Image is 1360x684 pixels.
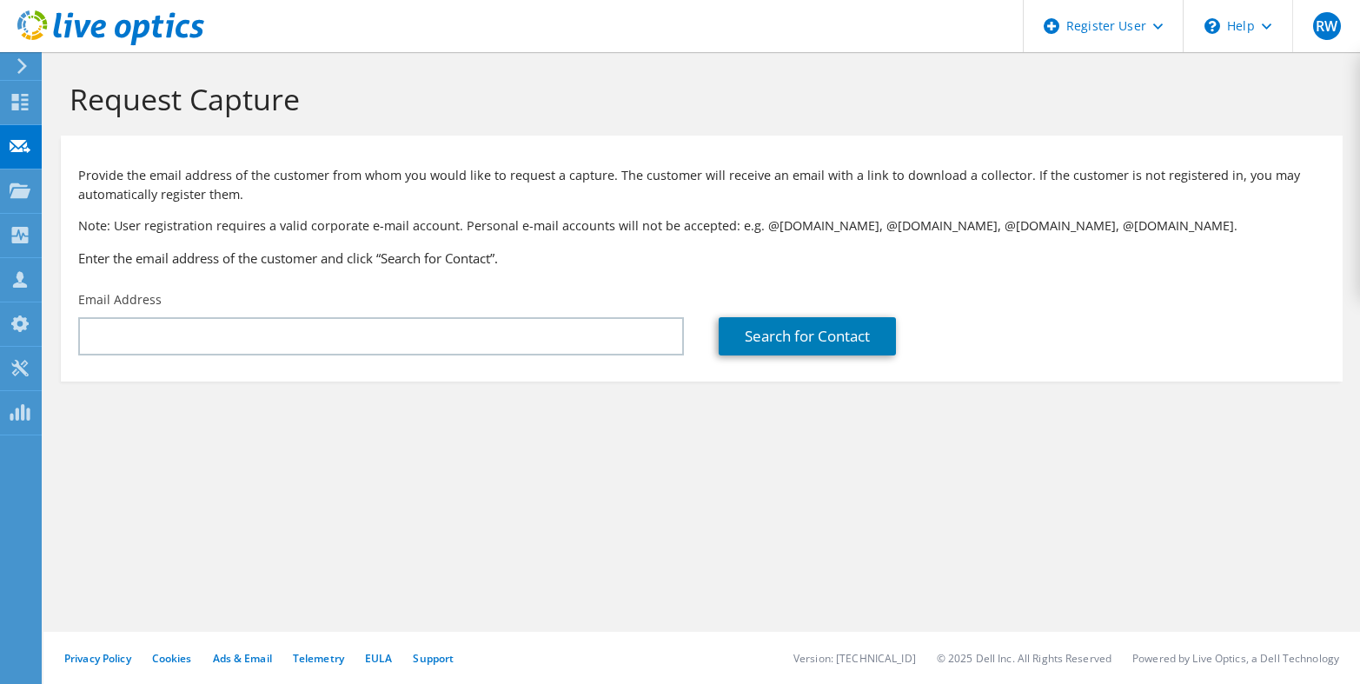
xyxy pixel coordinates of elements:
h3: Enter the email address of the customer and click “Search for Contact”. [78,249,1325,268]
h1: Request Capture [70,81,1325,117]
a: Cookies [152,651,192,666]
li: Version: [TECHNICAL_ID] [793,651,916,666]
a: Support [413,651,454,666]
a: EULA [365,651,392,666]
a: Ads & Email [213,651,272,666]
a: Search for Contact [719,317,896,355]
li: Powered by Live Optics, a Dell Technology [1132,651,1339,666]
p: Provide the email address of the customer from whom you would like to request a capture. The cust... [78,166,1325,204]
p: Note: User registration requires a valid corporate e-mail account. Personal e-mail accounts will ... [78,216,1325,236]
a: Telemetry [293,651,344,666]
svg: \n [1204,18,1220,34]
label: Email Address [78,291,162,309]
li: © 2025 Dell Inc. All Rights Reserved [937,651,1111,666]
span: RW [1313,12,1341,40]
a: Privacy Policy [64,651,131,666]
